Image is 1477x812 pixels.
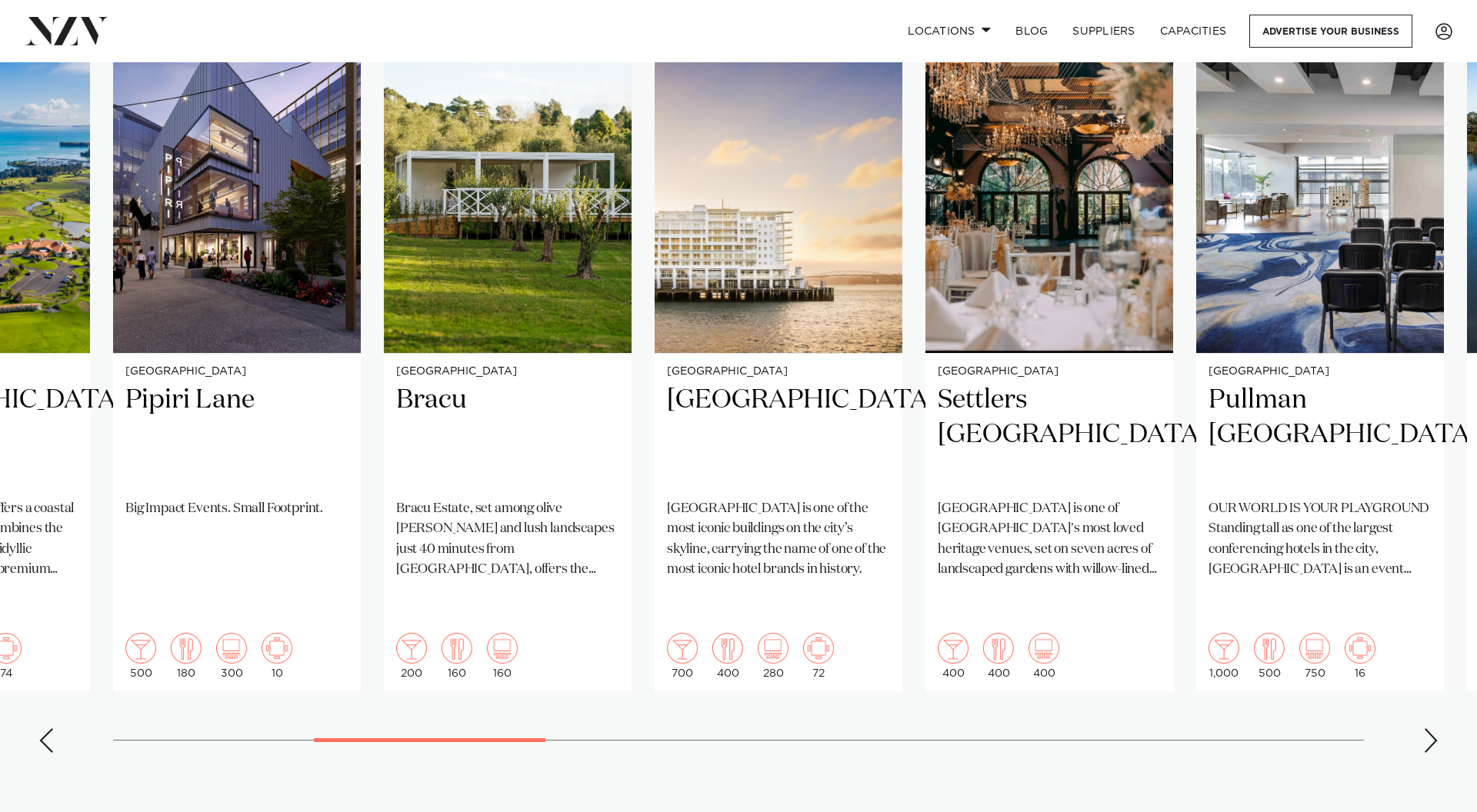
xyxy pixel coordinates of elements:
[1209,633,1239,679] div: 1,000
[25,17,108,45] img: nzv-logo.png
[1003,15,1060,48] a: BLOG
[895,15,1003,48] a: Locations
[758,633,789,664] img: theatre.png
[938,383,1161,487] h2: Settlers [GEOGRAPHIC_DATA]
[925,21,1173,691] swiper-slide: 8 / 25
[487,633,518,679] div: 160
[1148,15,1239,48] a: Capacities
[125,633,156,664] img: cocktail.png
[983,633,1014,664] img: dining.png
[803,633,834,679] div: 72
[1209,633,1239,664] img: cocktail.png
[396,499,619,580] p: Bracu Estate, set among olive [PERSON_NAME] and lush landscapes just 40 minutes from [GEOGRAPHIC_...
[712,633,743,679] div: 400
[925,21,1173,691] a: [GEOGRAPHIC_DATA] Settlers [GEOGRAPHIC_DATA] [GEOGRAPHIC_DATA] is one of [GEOGRAPHIC_DATA]'s most...
[1249,15,1412,48] a: Advertise your business
[1196,21,1444,691] swiper-slide: 9 / 25
[655,21,902,691] swiper-slide: 7 / 25
[1345,633,1375,664] img: meeting.png
[667,383,890,487] h2: [GEOGRAPHIC_DATA]
[938,499,1161,580] p: [GEOGRAPHIC_DATA] is one of [GEOGRAPHIC_DATA]'s most loved heritage venues, set on seven acres of...
[1209,383,1432,487] h2: Pullman [GEOGRAPHIC_DATA]
[1209,499,1432,580] p: OUR WORLD IS YOUR PLAYGROUND Standing tall as one of the largest conferencing hotels in the city,...
[667,633,698,664] img: cocktail.png
[216,633,247,664] img: theatre.png
[125,383,348,487] h2: Pipiri Lane
[1254,633,1285,664] img: dining.png
[262,633,292,679] div: 10
[1299,633,1330,679] div: 750
[171,633,202,679] div: 180
[938,366,1161,378] small: [GEOGRAPHIC_DATA]
[1209,366,1432,378] small: [GEOGRAPHIC_DATA]
[655,21,902,691] a: [GEOGRAPHIC_DATA] [GEOGRAPHIC_DATA] [GEOGRAPHIC_DATA] is one of the most iconic buildings on the ...
[396,633,427,664] img: cocktail.png
[384,21,632,691] swiper-slide: 6 / 25
[125,499,348,519] p: Big Impact Events. Small Footprint.
[171,633,202,664] img: dining.png
[667,633,698,679] div: 700
[442,633,472,664] img: dining.png
[667,366,890,378] small: [GEOGRAPHIC_DATA]
[1029,633,1059,679] div: 400
[113,21,361,691] swiper-slide: 5 / 25
[384,21,632,691] a: [GEOGRAPHIC_DATA] Bracu Bracu Estate, set among olive [PERSON_NAME] and lush landscapes just 40 m...
[803,633,834,664] img: meeting.png
[1254,633,1285,679] div: 500
[667,499,890,580] p: [GEOGRAPHIC_DATA] is one of the most iconic buildings on the city’s skyline, carrying the name of...
[1196,21,1444,691] a: [GEOGRAPHIC_DATA] Pullman [GEOGRAPHIC_DATA] OUR WORLD IS YOUR PLAYGROUND Standing tall as one of ...
[113,21,361,691] a: [GEOGRAPHIC_DATA] Pipiri Lane Big Impact Events. Small Footprint. 500 180 300 10
[712,633,743,664] img: dining.png
[983,633,1014,679] div: 400
[396,633,427,679] div: 200
[396,383,619,487] h2: Bracu
[938,633,969,664] img: cocktail.png
[487,633,518,664] img: theatre.png
[1299,633,1330,664] img: theatre.png
[758,633,789,679] div: 280
[262,633,292,664] img: meeting.png
[125,366,348,378] small: [GEOGRAPHIC_DATA]
[125,633,156,679] div: 500
[1345,633,1375,679] div: 16
[938,633,969,679] div: 400
[442,633,472,679] div: 160
[396,366,619,378] small: [GEOGRAPHIC_DATA]
[1060,15,1147,48] a: SUPPLIERS
[1029,633,1059,664] img: theatre.png
[216,633,247,679] div: 300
